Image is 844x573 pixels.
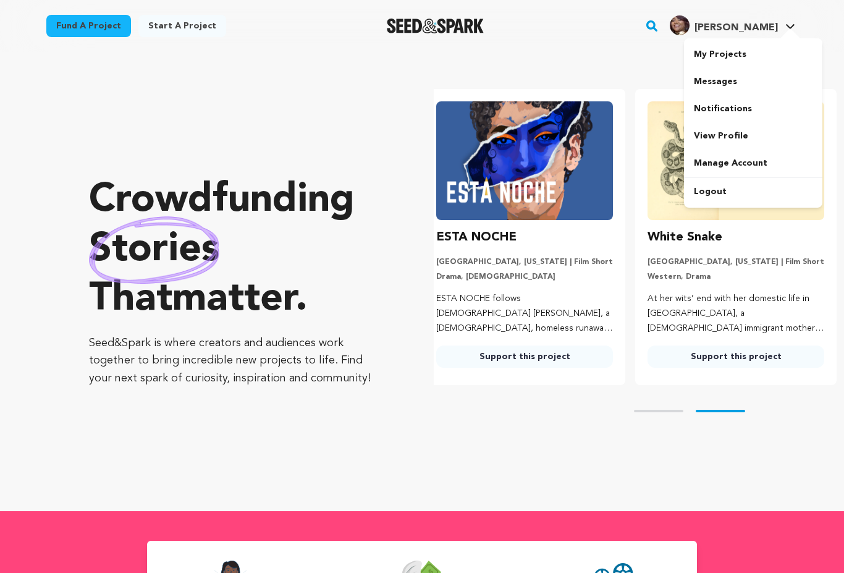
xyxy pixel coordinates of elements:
p: Drama, [DEMOGRAPHIC_DATA] [436,272,613,282]
a: Support this project [648,346,824,368]
span: matter [172,280,295,320]
img: Seed&Spark Logo Dark Mode [387,19,484,33]
img: hand sketched image [89,216,219,284]
p: Seed&Spark is where creators and audiences work together to bring incredible new projects to life... [89,334,384,388]
img: White Snake image [648,101,824,220]
a: Manage Account [684,150,822,177]
p: Western, Drama [648,272,824,282]
img: d5d6aec2c4d48a6b.jpg [670,15,690,35]
a: Start a project [138,15,226,37]
a: My Projects [684,41,822,68]
h3: ESTA NOCHE [436,227,517,247]
a: Seed&Spark Homepage [387,19,484,33]
span: Dene W.'s Profile [667,13,798,39]
p: At her wits’ end with her domestic life in [GEOGRAPHIC_DATA], a [DEMOGRAPHIC_DATA] immigrant moth... [648,292,824,336]
a: Support this project [436,346,613,368]
a: View Profile [684,122,822,150]
a: Fund a project [46,15,131,37]
div: Dene W.'s Profile [670,15,778,35]
h3: White Snake [648,227,722,247]
span: [PERSON_NAME] [694,23,778,33]
a: Logout [684,178,822,205]
img: ESTA NOCHE image [436,101,613,220]
a: Notifications [684,95,822,122]
p: Crowdfunding that . [89,176,384,325]
a: Messages [684,68,822,95]
p: [GEOGRAPHIC_DATA], [US_STATE] | Film Short [436,257,613,267]
a: Dene W.'s Profile [667,13,798,35]
p: ESTA NOCHE follows [DEMOGRAPHIC_DATA] [PERSON_NAME], a [DEMOGRAPHIC_DATA], homeless runaway, conf... [436,292,613,336]
p: [GEOGRAPHIC_DATA], [US_STATE] | Film Short [648,257,824,267]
